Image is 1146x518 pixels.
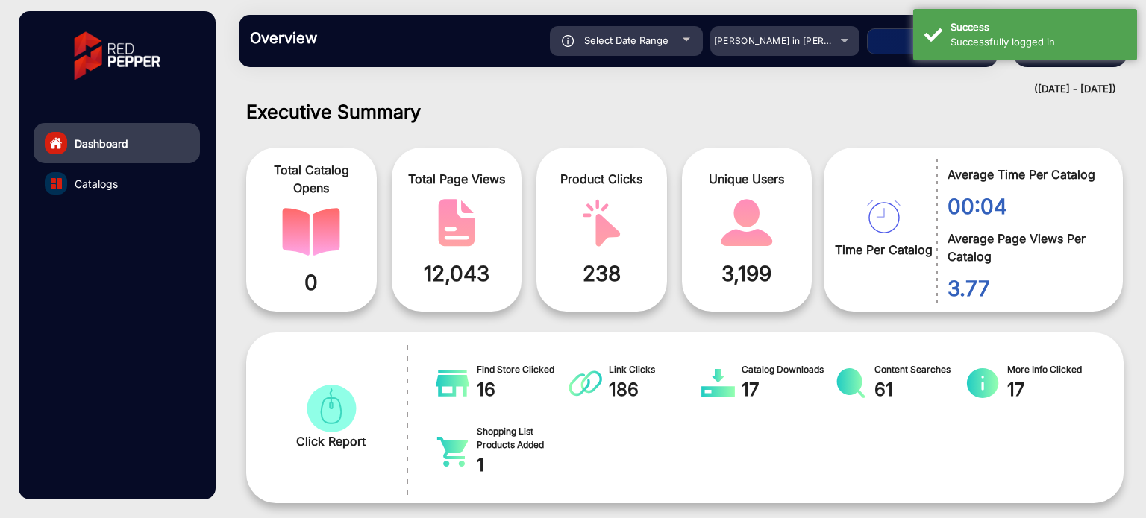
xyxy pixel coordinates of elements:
[257,161,366,197] span: Total Catalog Opens
[282,208,340,256] img: catalog
[436,437,469,467] img: catalog
[477,363,569,376] span: Find Store Clicked
[403,258,511,289] span: 12,043
[948,230,1100,265] span: Average Page Views Per Catalog
[569,368,602,398] img: catalog
[548,170,656,188] span: Product Clicks
[63,19,171,93] img: vmg-logo
[718,199,776,247] img: catalog
[742,376,834,403] span: 17
[693,258,801,289] span: 3,199
[34,163,200,203] a: Catalogs
[257,267,366,298] span: 0
[948,191,1100,222] span: 00:04
[224,82,1116,97] div: ([DATE] - [DATE])
[477,376,569,403] span: 16
[49,136,63,150] img: home
[1007,376,1100,403] span: 17
[51,178,62,189] img: catalog
[867,200,901,233] img: catalog
[428,199,486,247] img: catalog
[693,170,801,188] span: Unique Users
[867,28,986,54] button: Apply
[477,425,569,452] span: Shopping List Products Added
[834,368,868,398] img: catalog
[246,101,1124,123] h1: Executive Summary
[1007,363,1100,376] span: More Info Clicked
[572,199,630,247] img: catalog
[296,432,366,450] span: Click Report
[302,385,360,432] img: catalog
[75,136,128,151] span: Dashboard
[34,123,200,163] a: Dashboard
[948,273,1100,304] span: 3.77
[951,20,1126,35] div: Success
[75,176,118,192] span: Catalogs
[609,376,701,403] span: 186
[584,34,668,46] span: Select Date Range
[742,363,834,376] span: Catalog Downloads
[609,363,701,376] span: Link Clicks
[436,368,469,398] img: catalog
[250,29,459,47] h3: Overview
[548,258,656,289] span: 238
[948,165,1100,183] span: Average Time Per Catalog
[966,368,1000,398] img: catalog
[403,170,511,188] span: Total Page Views
[562,35,574,47] img: icon
[874,376,967,403] span: 61
[477,452,569,478] span: 1
[714,35,879,46] span: [PERSON_NAME] in [PERSON_NAME]
[701,368,735,398] img: catalog
[874,363,967,376] span: Content Searches
[951,35,1126,50] div: Successfully logged in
